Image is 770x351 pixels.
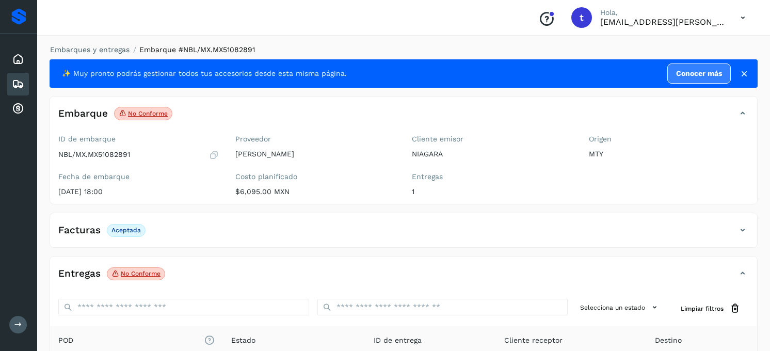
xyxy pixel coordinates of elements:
[58,150,130,159] p: NBL/MX.MX51082891
[7,48,29,71] div: Inicio
[58,187,219,196] p: [DATE] 18:00
[7,73,29,95] div: Embarques
[58,108,108,120] h4: Embarque
[589,135,749,143] label: Origen
[672,299,749,318] button: Limpiar filtros
[58,335,215,346] span: POD
[235,150,396,158] p: [PERSON_NAME]
[58,268,101,280] h4: Entregas
[600,8,724,17] p: Hola,
[231,335,255,346] span: Estado
[235,172,396,181] label: Costo planificado
[504,335,563,346] span: Cliente receptor
[50,221,757,247] div: FacturasAceptada
[235,187,396,196] p: $6,095.00 MXN
[50,265,757,291] div: EntregasNo conforme
[58,225,101,236] h4: Facturas
[412,135,572,143] label: Cliente emisor
[600,17,724,27] p: transportes.lg.lozano@gmail.com
[667,63,731,84] a: Conocer más
[50,45,130,54] a: Embarques y entregas
[50,44,758,55] nav: breadcrumb
[121,270,161,277] p: No conforme
[681,304,724,313] span: Limpiar filtros
[139,45,255,54] span: Embarque #NBL/MX.MX51082891
[412,187,572,196] p: 1
[58,172,219,181] label: Fecha de embarque
[589,150,749,158] p: MTY
[58,135,219,143] label: ID de embarque
[235,135,396,143] label: Proveedor
[111,227,141,234] p: Aceptada
[576,299,664,316] button: Selecciona un estado
[50,105,757,131] div: EmbarqueNo conforme
[412,172,572,181] label: Entregas
[655,335,682,346] span: Destino
[374,335,422,346] span: ID de entrega
[412,150,572,158] p: NIAGARA
[7,98,29,120] div: Cuentas por cobrar
[128,110,168,117] p: No conforme
[62,68,347,79] span: ✨ Muy pronto podrás gestionar todos tus accesorios desde esta misma página.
